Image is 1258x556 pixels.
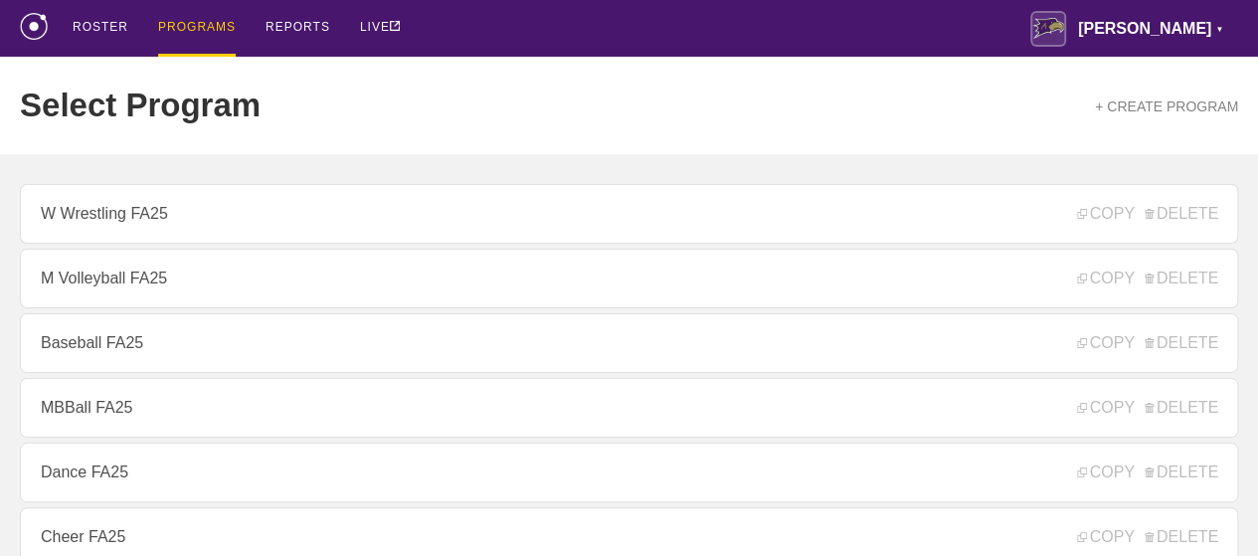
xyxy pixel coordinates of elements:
[20,184,1238,244] a: W Wrestling FA25
[1030,11,1066,47] img: Avila
[1159,461,1258,556] iframe: Chat Widget
[1145,334,1218,352] span: DELETE
[1215,22,1223,38] div: ▼
[1145,205,1218,223] span: DELETE
[1077,528,1134,546] span: COPY
[20,313,1238,373] a: Baseball FA25
[1145,528,1218,546] span: DELETE
[1145,399,1218,417] span: DELETE
[1077,205,1134,223] span: COPY
[20,249,1238,308] a: M Volleyball FA25
[1145,463,1218,481] span: DELETE
[20,443,1238,502] a: Dance FA25
[1077,463,1134,481] span: COPY
[1077,270,1134,287] span: COPY
[20,13,48,40] img: logo
[1095,98,1238,114] a: + CREATE PROGRAM
[1077,399,1134,417] span: COPY
[1077,334,1134,352] span: COPY
[20,378,1238,438] a: MBBall FA25
[1145,270,1218,287] span: DELETE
